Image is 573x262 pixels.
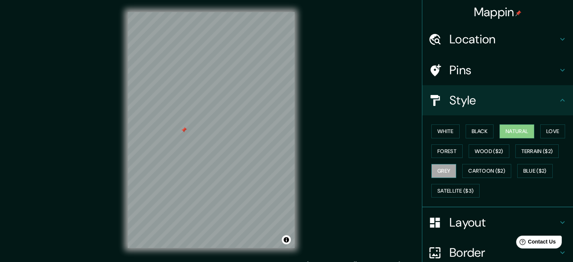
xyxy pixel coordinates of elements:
button: Cartoon ($2) [462,164,511,178]
button: Black [466,124,494,138]
button: White [431,124,460,138]
button: Grey [431,164,456,178]
iframe: Help widget launcher [506,233,565,254]
h4: Mappin [474,5,522,20]
h4: Location [449,32,558,47]
button: Blue ($2) [517,164,553,178]
button: Satellite ($3) [431,184,480,198]
button: Love [540,124,565,138]
div: Pins [422,55,573,85]
h4: Style [449,93,558,108]
h4: Border [449,245,558,260]
button: Natural [500,124,534,138]
h4: Layout [449,215,558,230]
div: Location [422,24,573,54]
div: Layout [422,207,573,237]
button: Toggle attribution [282,235,291,244]
button: Terrain ($2) [515,144,559,158]
button: Forest [431,144,463,158]
h4: Pins [449,63,558,78]
img: pin-icon.png [515,10,521,16]
button: Wood ($2) [469,144,509,158]
canvas: Map [128,12,295,248]
div: Style [422,85,573,115]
